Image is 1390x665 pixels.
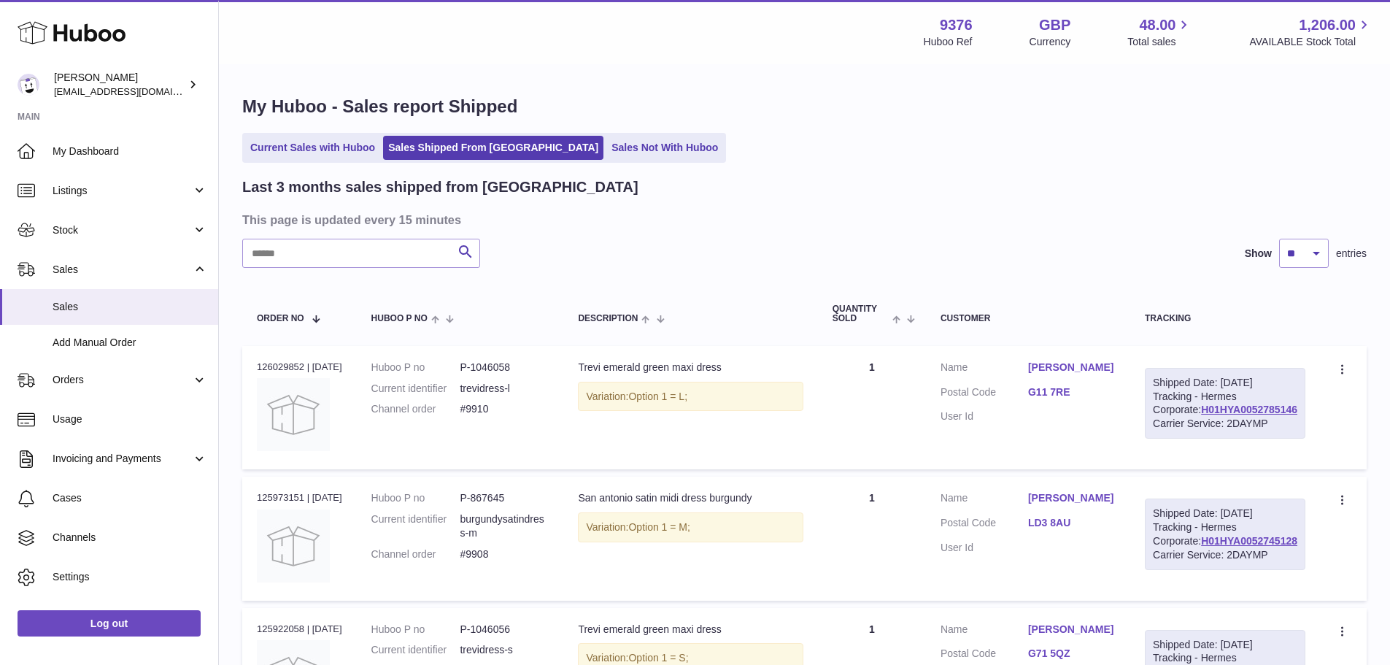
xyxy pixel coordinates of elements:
span: 1,206.00 [1299,15,1356,35]
div: Tracking [1145,314,1305,323]
div: 126029852 | [DATE] [257,361,342,374]
span: Listings [53,184,192,198]
a: [PERSON_NAME] [1028,361,1116,374]
a: Sales Shipped From [GEOGRAPHIC_DATA] [383,136,603,160]
a: 1,206.00 AVAILABLE Stock Total [1249,15,1372,49]
div: Customer [941,314,1116,323]
h1: My Huboo - Sales report Shipped [242,95,1367,118]
span: Usage [53,412,207,426]
span: My Dashboard [53,145,207,158]
strong: GBP [1039,15,1070,35]
dt: Huboo P no [371,361,460,374]
span: Sales [53,300,207,314]
dt: Name [941,491,1028,509]
img: internalAdmin-9376@internal.huboo.com [18,74,39,96]
dt: Current identifier [371,382,460,396]
dd: #9908 [460,547,549,561]
a: H01HYA0052745128 [1201,535,1297,547]
span: Quantity Sold [833,304,889,323]
span: Option 1 = S; [628,652,688,664]
a: G11 7RE [1028,385,1116,399]
h2: Last 3 months sales shipped from [GEOGRAPHIC_DATA] [242,177,638,197]
div: [PERSON_NAME] [54,71,185,99]
a: H01HYA0052785146 [1201,404,1297,415]
dt: Postal Code [941,647,1028,664]
h3: This page is updated every 15 minutes [242,212,1363,228]
a: 48.00 Total sales [1127,15,1192,49]
dt: Postal Code [941,516,1028,534]
div: Huboo Ref [924,35,973,49]
span: Channels [53,531,207,545]
span: Stock [53,223,192,237]
dt: Huboo P no [371,491,460,505]
span: Total sales [1127,35,1192,49]
div: Variation: [578,382,803,412]
dd: #9910 [460,402,549,416]
div: Variation: [578,512,803,542]
span: Option 1 = M; [628,521,690,533]
span: AVAILABLE Stock Total [1249,35,1372,49]
dd: burgundysatindress-m [460,512,549,540]
strong: 9376 [940,15,973,35]
div: Shipped Date: [DATE] [1153,638,1297,652]
a: LD3 8AU [1028,516,1116,530]
td: 1 [818,477,926,600]
dt: User Id [941,541,1028,555]
dt: Channel order [371,402,460,416]
dd: P-867645 [460,491,549,505]
span: Orders [53,373,192,387]
dt: Postal Code [941,385,1028,403]
td: 1 [818,346,926,469]
a: [PERSON_NAME] [1028,623,1116,637]
dt: Name [941,623,1028,640]
div: Currency [1030,35,1071,49]
dd: trevidress-s [460,643,549,657]
dt: Current identifier [371,512,460,540]
dt: Current identifier [371,643,460,657]
span: 48.00 [1139,15,1175,35]
span: Description [578,314,638,323]
span: entries [1336,247,1367,261]
div: Shipped Date: [DATE] [1153,507,1297,520]
div: Trevi emerald green maxi dress [578,361,803,374]
dt: User Id [941,410,1028,423]
span: [EMAIL_ADDRESS][DOMAIN_NAME] [54,85,215,97]
dd: trevidress-l [460,382,549,396]
a: G71 5QZ [1028,647,1116,661]
div: Tracking - Hermes Corporate: [1145,368,1305,439]
span: Order No [257,314,304,323]
dt: Huboo P no [371,623,460,637]
span: Add Manual Order [53,336,207,350]
dt: Channel order [371,547,460,561]
a: Log out [18,610,201,637]
div: Trevi emerald green maxi dress [578,623,803,637]
img: no-photo.jpg [257,510,330,583]
label: Show [1245,247,1272,261]
div: Tracking - Hermes Corporate: [1145,499,1305,570]
a: [PERSON_NAME] [1028,491,1116,505]
span: Huboo P no [371,314,428,323]
div: 125922058 | [DATE] [257,623,342,636]
a: Sales Not With Huboo [606,136,723,160]
img: no-photo.jpg [257,378,330,451]
span: Settings [53,570,207,584]
div: Carrier Service: 2DAYMP [1153,548,1297,562]
dd: P-1046058 [460,361,549,374]
dt: Name [941,361,1028,378]
div: San antonio satin midi dress burgundy [578,491,803,505]
div: Carrier Service: 2DAYMP [1153,417,1297,431]
div: 125973151 | [DATE] [257,491,342,504]
a: Current Sales with Huboo [245,136,380,160]
span: Cases [53,491,207,505]
span: Option 1 = L; [628,391,687,402]
span: Invoicing and Payments [53,452,192,466]
span: Sales [53,263,192,277]
div: Shipped Date: [DATE] [1153,376,1297,390]
dd: P-1046056 [460,623,549,637]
